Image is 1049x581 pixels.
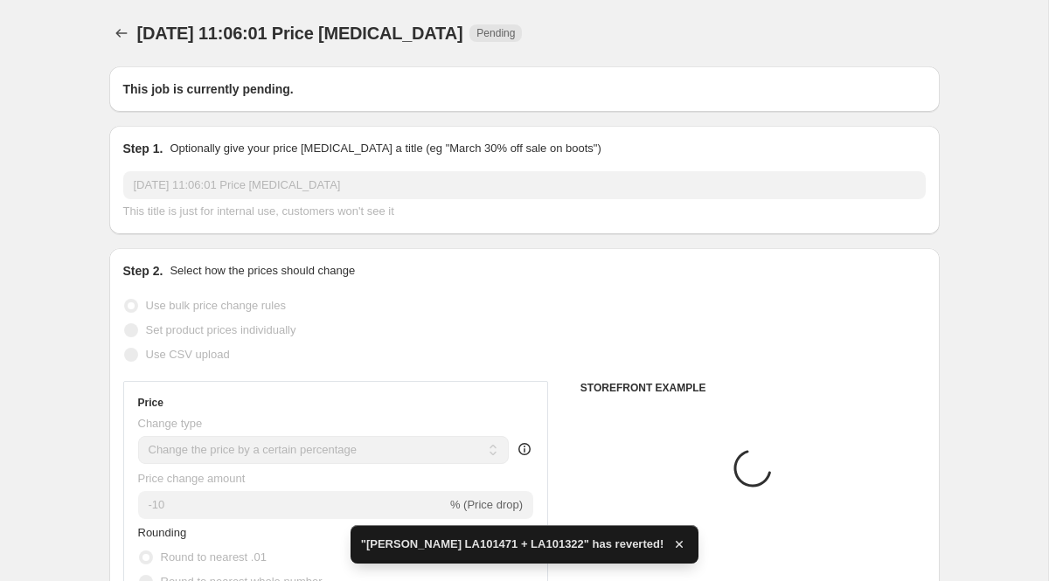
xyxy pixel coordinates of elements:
[476,26,515,40] span: Pending
[170,262,355,280] p: Select how the prices should change
[450,498,523,511] span: % (Price drop)
[123,171,926,199] input: 30% off holiday sale
[123,140,163,157] h2: Step 1.
[123,80,926,98] h2: This job is currently pending.
[109,21,134,45] button: Price change jobs
[138,396,163,410] h3: Price
[123,262,163,280] h2: Step 2.
[161,550,267,564] span: Round to nearest .01
[123,204,394,218] span: This title is just for internal use, customers won't see it
[146,348,230,361] span: Use CSV upload
[146,323,296,336] span: Set product prices individually
[137,24,463,43] span: [DATE] 11:06:01 Price [MEDICAL_DATA]
[146,299,286,312] span: Use bulk price change rules
[138,491,447,519] input: -15
[170,140,601,157] p: Optionally give your price [MEDICAL_DATA] a title (eg "March 30% off sale on boots")
[516,440,533,458] div: help
[138,472,246,485] span: Price change amount
[580,381,926,395] h6: STOREFRONT EXAMPLE
[138,526,187,539] span: Rounding
[138,417,203,430] span: Change type
[361,536,664,553] span: "[PERSON_NAME] LA101471 + LA101322" has reverted!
